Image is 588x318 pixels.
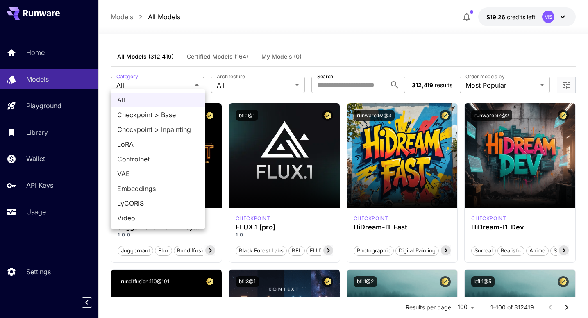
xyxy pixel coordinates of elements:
[117,154,199,164] span: Controlnet
[117,95,199,105] span: All
[117,125,199,134] span: Checkpoint > Inpainting
[117,139,199,149] span: LoRA
[117,184,199,193] span: Embeddings
[117,198,199,208] span: LyCORIS
[117,110,199,120] span: Checkpoint > Base
[117,213,199,223] span: Video
[117,169,199,179] span: VAE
